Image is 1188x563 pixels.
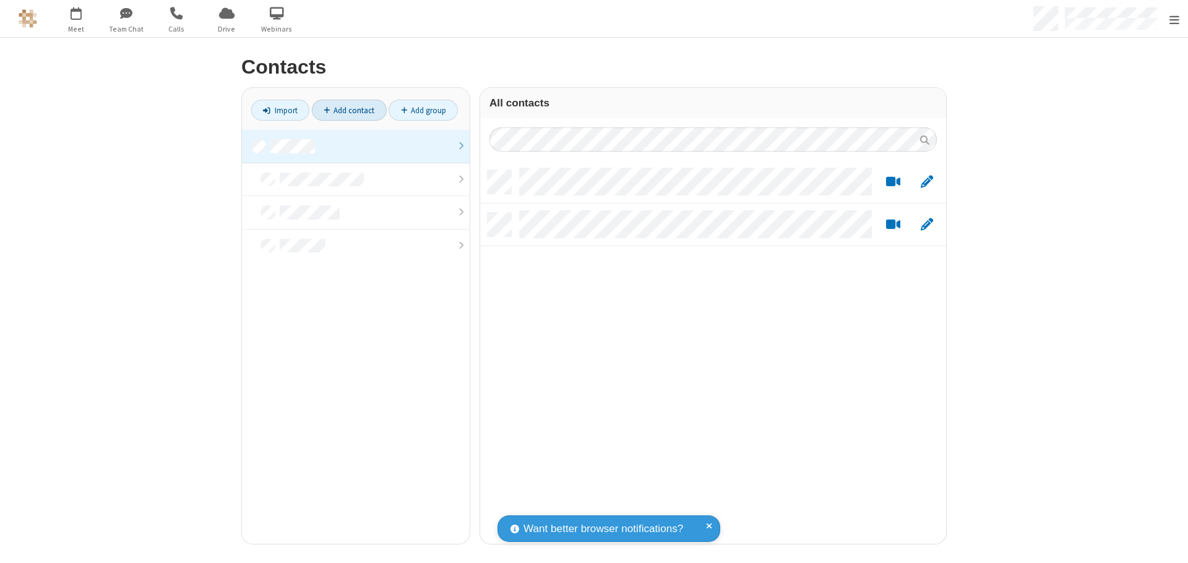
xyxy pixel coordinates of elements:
button: Edit [915,217,939,233]
a: Add group [389,100,458,121]
h2: Contacts [241,56,947,78]
button: Start a video meeting [881,174,905,190]
span: Team Chat [103,24,150,35]
span: Want better browser notifications? [523,521,683,537]
img: QA Selenium DO NOT DELETE OR CHANGE [19,9,37,28]
span: Meet [53,24,100,35]
span: Webinars [254,24,300,35]
a: Import [251,100,309,121]
h3: All contacts [489,97,937,109]
span: Calls [153,24,200,35]
span: Drive [204,24,250,35]
a: Add contact [312,100,387,121]
div: grid [480,161,946,544]
button: Edit [915,174,939,190]
button: Start a video meeting [881,217,905,233]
